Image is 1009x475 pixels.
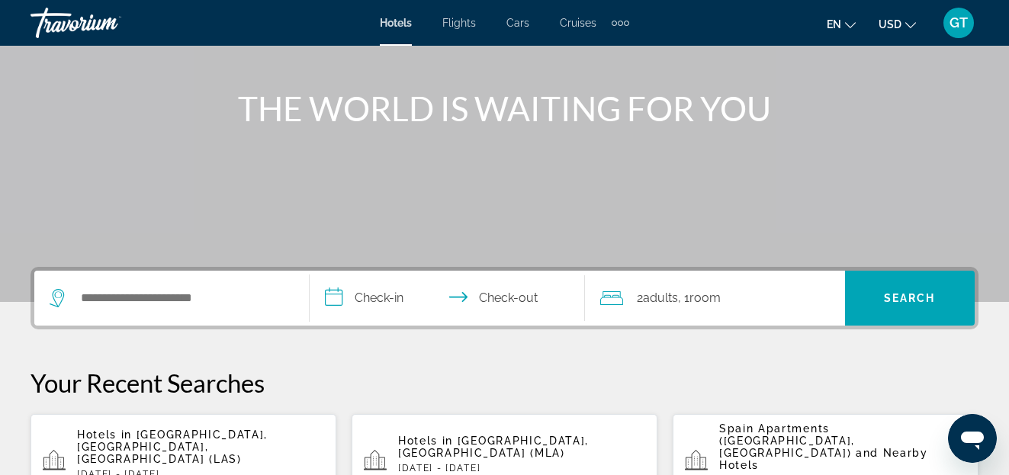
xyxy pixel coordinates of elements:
span: 2 [637,287,678,309]
iframe: Button to launch messaging window [948,414,997,463]
h1: THE WORLD IS WAITING FOR YOU [219,88,791,128]
a: Travorium [31,3,183,43]
button: Travelers: 2 adults, 0 children [585,271,845,326]
button: Extra navigation items [612,11,629,35]
span: Spain Apartments ([GEOGRAPHIC_DATA], [GEOGRAPHIC_DATA]) [719,422,855,459]
a: Cruises [560,17,596,29]
span: Search [884,292,936,304]
p: Your Recent Searches [31,367,978,398]
input: Search hotel destination [79,287,286,310]
button: Change currency [879,13,916,35]
button: Search [845,271,975,326]
span: [GEOGRAPHIC_DATA], [GEOGRAPHIC_DATA] (MLA) [398,435,589,459]
button: Change language [827,13,856,35]
span: GT [950,15,968,30]
span: en [827,18,841,30]
span: Room [689,290,721,305]
span: , 1 [678,287,721,309]
p: [DATE] - [DATE] [398,463,645,473]
span: Adults [643,290,678,305]
button: Select check in and out date [310,271,585,326]
span: [GEOGRAPHIC_DATA], [GEOGRAPHIC_DATA], [GEOGRAPHIC_DATA] (LAS) [77,428,268,465]
button: User Menu [939,7,978,39]
a: Hotels [380,17,412,29]
div: Search widget [34,271,975,326]
span: and Nearby Hotels [719,447,928,471]
a: Cars [506,17,529,29]
a: Flights [442,17,476,29]
span: Hotels in [77,428,132,441]
span: Hotels in [398,435,453,447]
span: USD [879,18,901,30]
